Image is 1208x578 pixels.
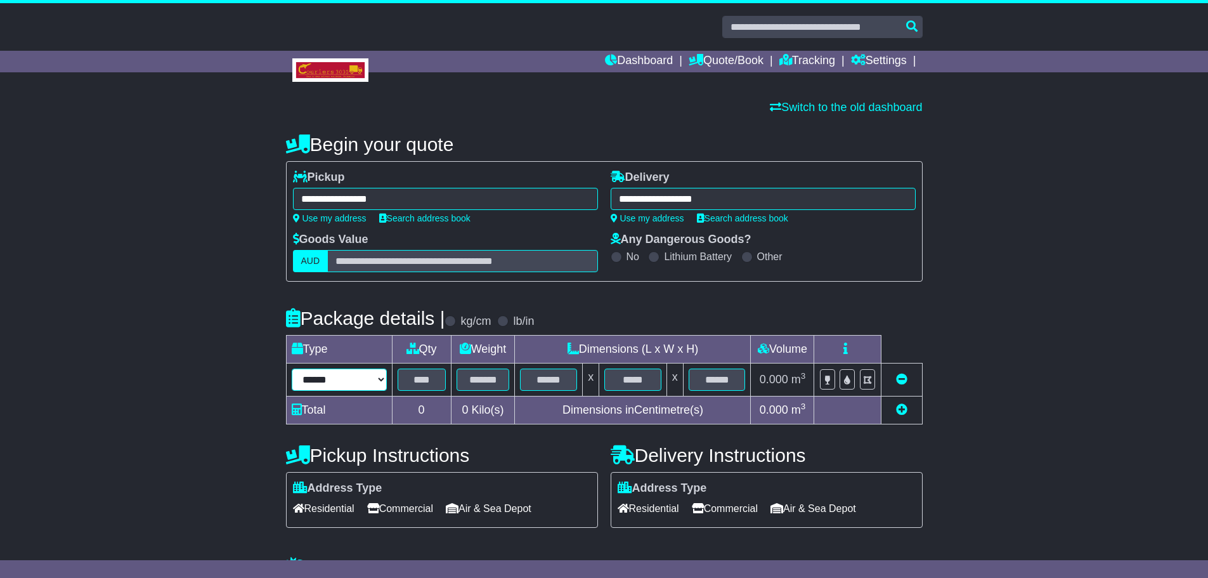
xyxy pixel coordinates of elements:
sup: 3 [801,371,806,381]
a: Use my address [611,213,684,223]
label: Delivery [611,171,670,185]
a: Search address book [697,213,788,223]
td: Volume [751,336,814,364]
h4: Pickup Instructions [286,445,598,466]
span: m [791,404,806,416]
a: Tracking [779,51,835,72]
label: Other [757,251,783,263]
td: 0 [392,397,451,424]
span: Commercial [367,499,433,518]
label: Address Type [293,482,382,496]
label: Address Type [618,482,707,496]
td: x [666,364,683,397]
a: Settings [851,51,907,72]
label: Goods Value [293,233,368,247]
td: Type [286,336,392,364]
label: No [627,251,639,263]
td: Qty [392,336,451,364]
td: Dimensions in Centimetre(s) [515,397,751,424]
span: 0.000 [760,373,788,386]
td: Dimensions (L x W x H) [515,336,751,364]
a: Quote/Book [689,51,763,72]
a: Search address book [379,213,471,223]
label: Pickup [293,171,345,185]
span: Residential [293,499,354,518]
td: Kilo(s) [451,397,515,424]
span: Air & Sea Depot [446,499,531,518]
h4: Package details | [286,308,445,329]
label: AUD [293,250,328,272]
span: Air & Sea Depot [770,499,856,518]
a: Use my address [293,213,367,223]
span: 0 [462,404,468,416]
label: kg/cm [460,315,491,329]
h4: Delivery Instructions [611,445,923,466]
td: Total [286,397,392,424]
label: Lithium Battery [664,251,732,263]
label: lb/in [513,315,534,329]
span: m [791,373,806,386]
a: Dashboard [605,51,673,72]
a: Switch to the old dashboard [770,101,922,114]
span: Residential [618,499,679,518]
h4: Warranty & Insurance [286,556,923,577]
td: Weight [451,336,515,364]
label: Any Dangerous Goods? [611,233,751,247]
sup: 3 [801,402,806,411]
span: Commercial [692,499,758,518]
a: Add new item [896,404,907,416]
span: 0.000 [760,404,788,416]
a: Remove this item [896,373,907,386]
h4: Begin your quote [286,134,923,155]
td: x [583,364,599,397]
